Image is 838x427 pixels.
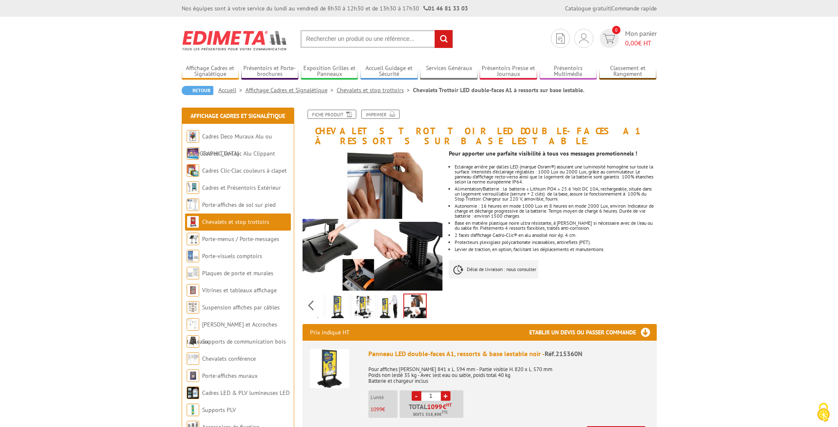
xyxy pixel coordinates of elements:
[370,394,398,400] p: L'unité
[308,110,356,119] a: Fiche produit
[187,301,199,314] img: Suspension affiches par câbles
[187,198,199,211] img: Porte-affiches de sol sur pied
[360,65,418,78] a: Accueil Guidage et Sécurité
[202,355,256,362] a: Chevalets conférence
[413,86,584,94] li: Chevalets Trottoir LED double-faces A1 à ressorts sur base lestable.
[565,4,657,13] div: |
[603,34,615,43] img: devis rapide
[187,181,199,194] img: Cadres et Présentoirs Extérieur
[361,110,400,119] a: Imprimer
[300,30,453,48] input: Rechercher un produit ou une référence...
[202,372,258,379] a: Porte-affiches muraux
[625,38,657,48] span: € HT
[303,150,443,291] img: 215360n_description.jpg
[202,184,281,191] a: Cadres et Présentoirs Extérieur
[422,411,439,418] span: 1 318,80
[449,260,538,279] p: Délai de livraison : nous consulter
[307,299,315,312] span: Previous
[187,387,199,399] img: Cadres LED & PLV lumineuses LED
[245,86,337,94] a: Affichage Cadres et Signalétique
[813,402,834,423] img: Cookies (fenêtre modale)
[370,407,398,412] p: €
[443,403,446,410] span: €
[446,402,452,408] sup: HT
[455,186,656,201] li: Alimentation/Batterie : la batterie « Lithium PO4 » 25.6 Volt DC 10A, rechargeable, située dans u...
[202,338,286,345] a: Supports de communication bois
[598,29,657,48] a: devis rapide 0 Mon panier 0,00€ HT
[556,33,565,44] img: devis rapide
[182,86,213,95] a: Retour
[423,5,468,12] strong: 01 46 81 33 03
[202,252,262,260] a: Porte-visuels comptoirs
[402,403,463,418] p: Total
[202,269,273,277] a: Plaques de porte et murales
[379,295,399,321] img: 215360n-chevalet-stop-trottoir-led-noir_12.jpg
[612,26,620,34] span: 0
[353,295,373,321] img: 215360n_stop-trottoir_double-faces_led_noir_10.jpg
[202,201,275,208] a: Porte-affiches de sol sur pied
[310,324,350,341] p: Prix indiqué HT
[545,349,583,358] span: Réf.215360N
[182,4,468,13] div: Nos équipes sont à votre service du lundi au vendredi de 8h30 à 12h30 et de 13h30 à 17h30
[455,233,656,238] li: 2 faces d’affichage Cadro-Clic® en alu anodisé noir ép. 4 cm.
[435,30,453,48] input: rechercher
[368,349,649,359] div: Panneau LED double-faces A1, ressorts & base lestable noir -
[187,369,199,382] img: Porte-affiches muraux
[241,65,299,78] a: Présentoirs et Porte-brochures
[540,65,597,78] a: Présentoirs Multimédia
[190,112,285,120] a: Affichage Cadres et Signalétique
[455,240,656,245] li: Protecteurs plexiglass polycarbonate incassables, antireflets (PET).
[455,247,656,252] li: Levier de traction, en option, facilitant les déplacements et manutentions.
[202,235,279,243] a: Porte-menus / Porte-messages
[625,39,638,47] span: 0,00
[182,25,288,56] img: Edimeta
[480,65,537,78] a: Présentoirs Presse et Journaux
[455,221,656,231] div: Base en matière plastique noire ultra résistante, à [PERSON_NAME] si nécessaire avec de l’eau ou ...
[187,164,199,177] img: Cadres Clic-Clac couleurs à clapet
[187,404,199,416] img: Supports PLV
[455,164,656,184] li: Eclairage arrière par dalles LED (marque Osram®) assurant une luminosité homogène sur toute la su...
[565,5,610,12] a: Catalogue gratuit
[187,267,199,279] img: Plaques de porte et murales
[420,65,478,78] a: Services Généraux
[337,86,413,94] a: Chevalets et stop trottoirs
[809,399,838,427] button: Cookies (fenêtre modale)
[202,389,290,397] a: Cadres LED & PLV lumineuses LED
[202,406,236,414] a: Supports PLV
[187,133,272,157] a: Cadres Deco Muraux Alu ou [GEOGRAPHIC_DATA]
[187,284,199,296] img: Vitrines et tableaux affichage
[187,318,199,331] img: Cimaises et Accroches tableaux
[187,216,199,228] img: Chevalets et stop trottoirs
[442,410,448,414] sup: TTC
[202,167,287,174] a: Cadres Clic-Clac couleurs à clapet
[579,33,588,43] img: devis rapide
[427,403,443,410] span: 1099
[611,5,657,12] a: Commande rapide
[187,233,199,245] img: Porte-menus / Porte-messages
[187,130,199,143] img: Cadres Deco Muraux Alu ou Bois
[202,286,277,294] a: Vitrines et tableaux affichage
[441,391,450,401] a: +
[599,65,657,78] a: Classement et Rangement
[187,321,277,345] a: [PERSON_NAME] et Accroches tableaux
[182,65,239,78] a: Affichage Cadres et Signalétique
[301,65,358,78] a: Exposition Grilles et Panneaux
[328,295,348,321] img: 215360n_stop-trottoir_double-faces_led_noir_11.gif
[413,411,448,418] span: Soit €
[187,352,199,365] img: Chevalets conférence
[218,86,245,94] a: Accueil
[296,110,663,146] h1: Chevalets Trottoir LED double-faces A1 à ressorts sur base lestable.
[187,250,199,262] img: Porte-visuels comptoirs
[370,406,382,413] span: 1099
[449,151,656,156] p: Pour apporter une parfaite visibilité à tous vos messages promotionnels !
[412,391,421,401] a: -
[310,349,349,388] img: Panneau LED double-faces A1, ressorts & base lestable noir
[529,324,657,341] h3: Etablir un devis ou passer commande
[202,218,269,226] a: Chevalets et stop trottoirs
[368,361,649,384] p: Pour affiches [PERSON_NAME] 841 x L. 594 mm - Partie visible H. 820 x L. 570 mm Poids non lesté 3...
[404,294,426,320] img: 215360n_description.jpg
[455,203,656,219] li: Autonomie : 16 heures en mode 1000 Lux et 8 heures en mode 2000 Lux, environ. Indicateur de charg...
[625,29,657,48] span: Mon panier
[202,150,275,157] a: Cadres Clic-Clac Alu Clippant
[202,304,280,311] a: Suspension affiches par câbles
